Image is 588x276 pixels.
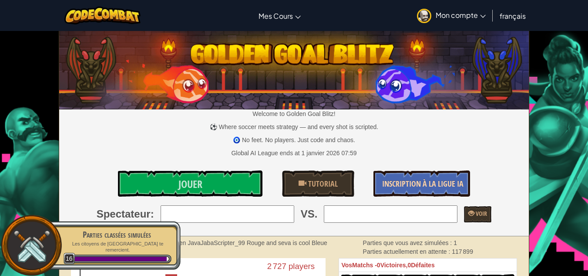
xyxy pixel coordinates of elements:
[178,177,202,191] span: Jouer
[413,2,490,29] a: Mon compte
[380,262,408,269] span: Victoires,
[259,11,293,20] span: Mes Cours
[267,262,315,271] text: 2 727 players
[452,248,473,255] span: 117 899
[62,241,171,253] p: Les citoyens de [GEOGRAPHIC_DATA] te remercient.
[373,170,470,197] a: Inscription à la Ligue IA
[417,9,431,23] img: avatar
[254,4,305,27] a: Mes Cours
[62,228,171,241] div: Parties classées simulées
[97,207,151,221] span: Spectateur
[151,207,154,221] span: :
[339,259,517,272] th: 0 0
[301,207,318,221] span: VS.
[59,27,529,109] img: Golden Goal
[282,170,354,197] a: Tutorial
[66,239,327,246] strong: Setting up ace-of-coders simulation between JavaJabaScripter_99 Rouge and seva is cool Bleue
[363,248,452,255] span: Parties actuellement en attente :
[306,178,338,189] span: Tutorial
[352,262,377,269] span: Matchs -
[12,226,51,266] img: swords.png
[59,136,529,144] p: 🧿 No feet. No players. Just code and chaos.
[64,7,141,24] img: CodeCombat logo
[454,239,457,246] span: 1
[64,253,75,265] span: 16
[500,11,526,20] span: français
[382,178,464,189] span: Inscription à la Ligue IA
[474,209,487,218] span: Voir
[363,239,454,246] span: Parties que vous avez simulées :
[495,4,530,27] a: français
[411,262,434,269] span: Défaites
[231,149,356,157] div: Global AI League ends at 1 janvier 2026 07:59
[436,10,486,20] span: Mon compte
[59,123,529,131] p: ⚽ Where soccer meets strategy — and every shot is scripted.
[59,109,529,118] p: Welcome to Golden Goal Blitz!
[341,262,352,269] span: Vos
